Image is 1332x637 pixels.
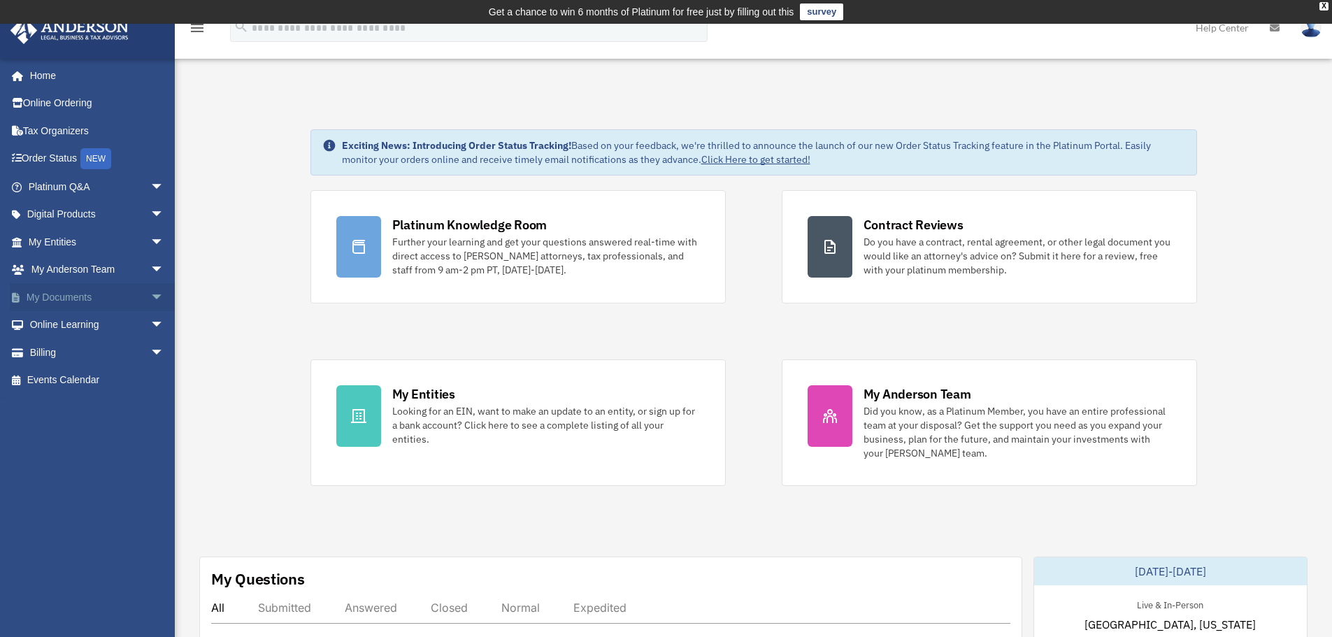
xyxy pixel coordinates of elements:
[10,90,185,117] a: Online Ordering
[211,568,305,589] div: My Questions
[864,216,964,234] div: Contract Reviews
[10,311,185,339] a: Online Learningarrow_drop_down
[864,385,971,403] div: My Anderson Team
[211,601,224,615] div: All
[782,190,1197,303] a: Contract Reviews Do you have a contract, rental agreement, or other legal document you would like...
[10,228,185,256] a: My Entitiesarrow_drop_down
[10,145,185,173] a: Order StatusNEW
[392,385,455,403] div: My Entities
[6,17,133,44] img: Anderson Advisors Platinum Portal
[10,366,185,394] a: Events Calendar
[864,404,1171,460] div: Did you know, as a Platinum Member, you have an entire professional team at your disposal? Get th...
[1319,2,1329,10] div: close
[800,3,843,20] a: survey
[189,24,206,36] a: menu
[150,256,178,285] span: arrow_drop_down
[345,601,397,615] div: Answered
[10,283,185,311] a: My Documentsarrow_drop_down
[573,601,626,615] div: Expedited
[310,359,726,486] a: My Entities Looking for an EIN, want to make an update to an entity, or sign up for a bank accoun...
[10,117,185,145] a: Tax Organizers
[150,283,178,312] span: arrow_drop_down
[782,359,1197,486] a: My Anderson Team Did you know, as a Platinum Member, you have an entire professional team at your...
[342,139,571,152] strong: Exciting News: Introducing Order Status Tracking!
[150,201,178,229] span: arrow_drop_down
[150,311,178,340] span: arrow_drop_down
[150,338,178,367] span: arrow_drop_down
[431,601,468,615] div: Closed
[864,235,1171,277] div: Do you have a contract, rental agreement, or other legal document you would like an attorney's ad...
[10,173,185,201] a: Platinum Q&Aarrow_drop_down
[310,190,726,303] a: Platinum Knowledge Room Further your learning and get your questions answered real-time with dire...
[10,201,185,229] a: Digital Productsarrow_drop_down
[392,235,700,277] div: Further your learning and get your questions answered real-time with direct access to [PERSON_NAM...
[701,153,810,166] a: Click Here to get started!
[150,228,178,257] span: arrow_drop_down
[258,601,311,615] div: Submitted
[189,20,206,36] i: menu
[1126,596,1215,611] div: Live & In-Person
[392,404,700,446] div: Looking for an EIN, want to make an update to an entity, or sign up for a bank account? Click her...
[10,62,178,90] a: Home
[10,338,185,366] a: Billingarrow_drop_down
[489,3,794,20] div: Get a chance to win 6 months of Platinum for free just by filling out this
[501,601,540,615] div: Normal
[80,148,111,169] div: NEW
[392,216,547,234] div: Platinum Knowledge Room
[342,138,1185,166] div: Based on your feedback, we're thrilled to announce the launch of our new Order Status Tracking fe...
[150,173,178,201] span: arrow_drop_down
[1084,616,1256,633] span: [GEOGRAPHIC_DATA], [US_STATE]
[234,19,249,34] i: search
[10,256,185,284] a: My Anderson Teamarrow_drop_down
[1301,17,1322,38] img: User Pic
[1034,557,1307,585] div: [DATE]-[DATE]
